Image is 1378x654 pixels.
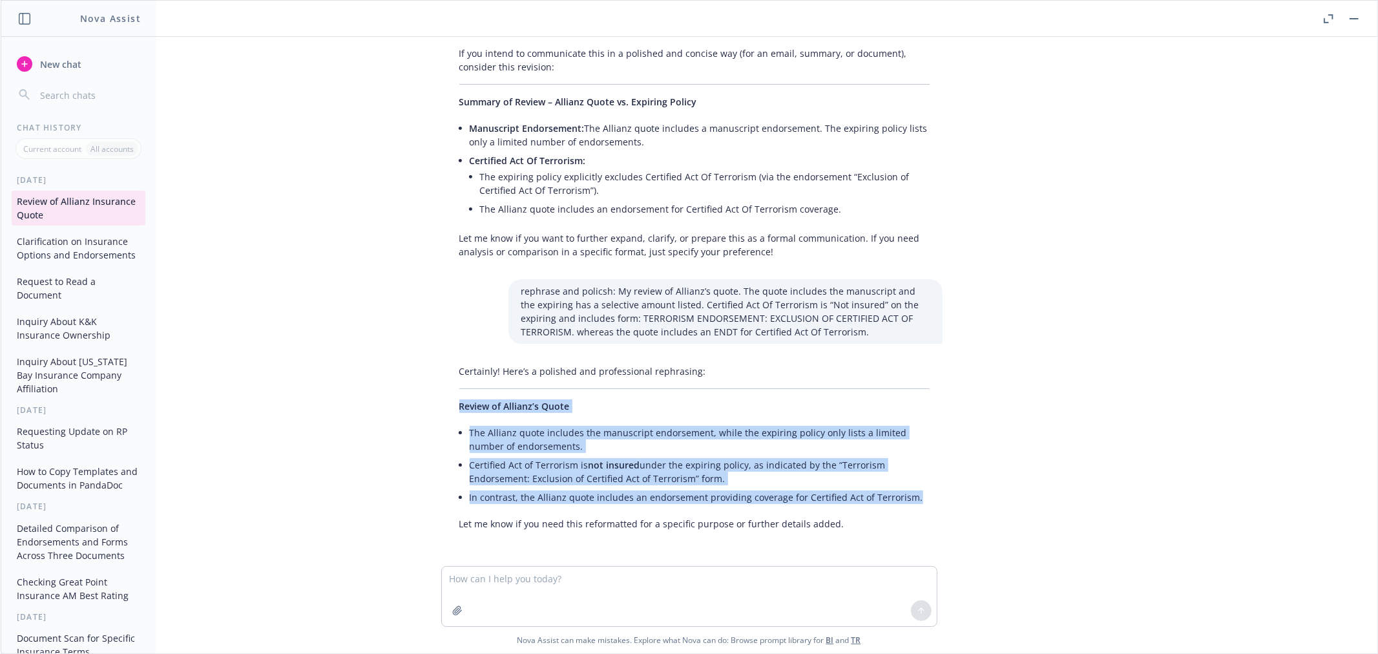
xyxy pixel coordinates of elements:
[90,143,134,154] p: All accounts
[470,122,585,134] span: Manuscript Endorsement:
[12,271,145,306] button: Request to Read a Document
[12,191,145,226] button: Review of Allianz Insurance Quote
[12,52,145,76] button: New chat
[12,421,145,456] button: Requesting Update on RP Status
[1,501,156,512] div: [DATE]
[12,461,145,496] button: How to Copy Templates and Documents in PandaDoc
[521,284,930,339] p: rephrase and policsh: My review of Allianz’s quote. The quote includes the manuscript and the exp...
[12,351,145,399] button: Inquiry About [US_STATE] Bay Insurance Company Affiliation
[470,119,930,151] li: The Allianz quote includes a manuscript endorsement. The expiring policy lists only a limited num...
[12,311,145,346] button: Inquiry About K&K Insurance Ownership
[1,122,156,133] div: Chat History
[1,174,156,185] div: [DATE]
[589,459,640,471] span: not insured
[12,571,145,606] button: Checking Great Point Insurance AM Best Rating
[480,167,930,200] li: The expiring policy explicitly excludes Certified Act Of Terrorism (via the endorsement “Exclusio...
[459,400,570,412] span: Review of Allianz’s Quote
[80,12,141,25] h1: Nova Assist
[826,635,834,646] a: BI
[517,627,861,653] span: Nova Assist can make mistakes. Explore what Nova can do: Browse prompt library for and
[851,635,861,646] a: TR
[459,231,930,258] p: Let me know if you want to further expand, clarify, or prepare this as a formal communication. If...
[12,518,145,566] button: Detailed Comparison of Endorsements and Forms Across Three Documents
[1,611,156,622] div: [DATE]
[459,96,697,108] span: Summary of Review – Allianz Quote vs. Expiring Policy
[37,58,81,71] span: New chat
[480,200,930,218] li: The Allianz quote includes an endorsement for Certified Act Of Terrorism coverage.
[459,364,930,378] p: Certainly! Here’s a polished and professional rephrasing:
[459,517,930,531] p: Let me know if you need this reformatted for a specific purpose or further details added.
[470,423,930,456] li: The Allianz quote includes the manuscript endorsement, while the expiring policy only lists a lim...
[37,86,140,104] input: Search chats
[470,456,930,488] li: Certified Act of Terrorism is under the expiring policy, as indicated by the “Terrorism Endorseme...
[470,154,586,167] span: Certified Act Of Terrorism:
[1,405,156,416] div: [DATE]
[459,47,930,74] p: If you intend to communicate this in a polished and concise way (for an email, summary, or docume...
[12,231,145,266] button: Clarification on Insurance Options and Endorsements
[470,488,930,507] li: In contrast, the Allianz quote includes an endorsement providing coverage for Certified Act of Te...
[23,143,81,154] p: Current account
